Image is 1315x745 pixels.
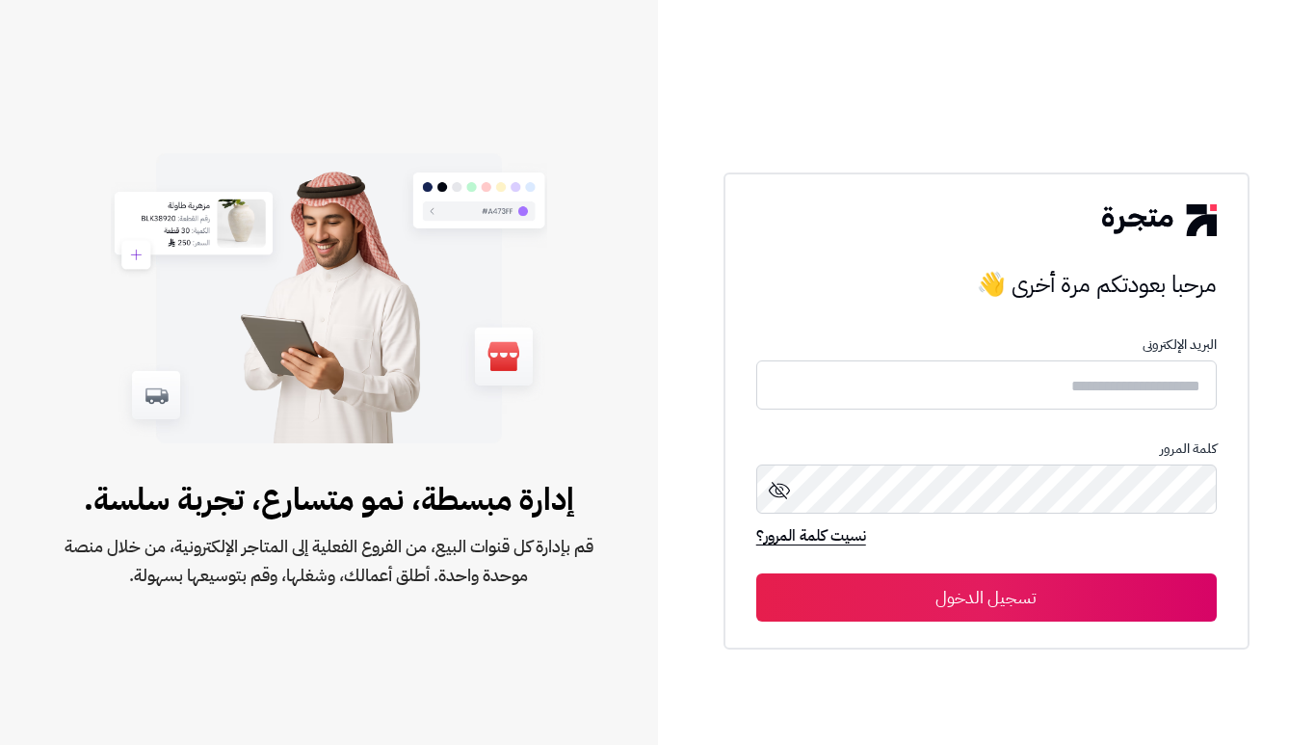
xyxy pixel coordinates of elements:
span: قم بإدارة كل قنوات البيع، من الفروع الفعلية إلى المتاجر الإلكترونية، من خلال منصة موحدة واحدة. أط... [62,532,596,590]
p: كلمة المرور [756,441,1217,457]
a: نسيت كلمة المرور؟ [756,524,866,551]
button: تسجيل الدخول [756,573,1217,622]
h3: مرحبا بعودتكم مرة أخرى 👋 [756,265,1217,304]
p: البريد الإلكترونى [756,337,1217,353]
span: إدارة مبسطة، نمو متسارع، تجربة سلسة. [62,476,596,522]
img: logo-2.png [1102,204,1216,235]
